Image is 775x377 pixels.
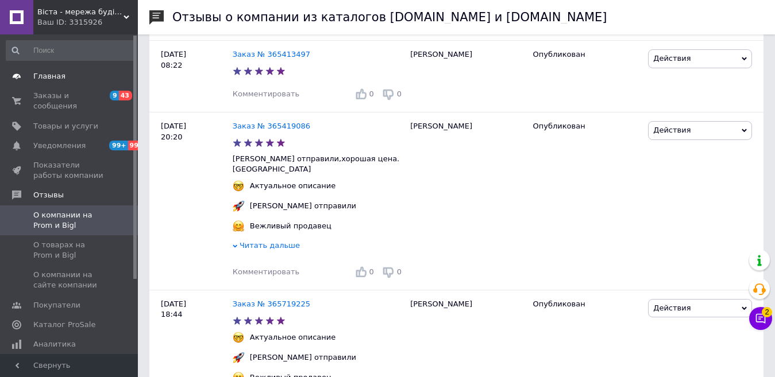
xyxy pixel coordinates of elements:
[247,332,339,343] div: Актуальное описание
[33,160,106,181] span: Показатели работы компании
[119,91,132,100] span: 43
[109,141,128,150] span: 99+
[533,121,640,131] div: Опубликован
[233,300,310,308] a: Заказ № 365719225
[233,154,404,174] p: [PERSON_NAME] отправили,хорошая цена. [GEOGRAPHIC_DATA]
[37,17,138,28] div: Ваш ID: 3315926
[33,270,106,290] span: О компании на сайте компании
[37,7,124,17] span: Віста - мережа будівельно-господарчих маркетів
[33,320,95,330] span: Каталог ProSale
[233,180,244,192] img: :nerd_face:
[404,41,527,112] div: [PERSON_NAME]
[653,54,691,63] span: Действия
[110,91,119,100] span: 9
[233,220,244,232] img: :hugging_face:
[33,91,106,111] span: Заказы и сообщения
[233,267,299,277] div: Комментировать
[233,240,404,254] div: Читать дальше
[397,90,402,98] span: 0
[240,241,300,250] span: Читать дальше
[33,141,86,151] span: Уведомления
[233,267,299,276] span: Комментировать
[247,181,339,191] div: Актуальное описание
[369,90,374,98] span: 0
[533,299,640,309] div: Опубликован
[533,49,640,60] div: Опубликован
[397,267,402,276] span: 0
[749,307,772,330] button: Чат с покупателем2
[149,41,233,112] div: [DATE] 08:22
[128,141,147,150] span: 99+
[369,267,374,276] span: 0
[6,40,136,61] input: Поиск
[247,352,359,363] div: [PERSON_NAME] отправили
[233,90,299,98] span: Комментировать
[172,10,607,24] h1: Отзывы о компании из каталогов [DOMAIN_NAME] и [DOMAIN_NAME]
[149,112,233,290] div: [DATE] 20:20
[247,201,359,211] div: [PERSON_NAME] отправили
[33,190,64,200] span: Отзывы
[33,339,76,349] span: Аналитика
[33,121,98,131] span: Товары и услуги
[762,307,772,317] span: 2
[653,126,691,134] span: Действия
[233,89,299,99] div: Комментировать
[247,221,334,231] div: Вежливый продавец
[233,122,310,130] a: Заказ № 365419086
[233,50,310,59] a: Заказ № 365413497
[653,304,691,312] span: Действия
[33,300,80,310] span: Покупатели
[404,112,527,290] div: [PERSON_NAME]
[233,200,244,212] img: :rocket:
[33,71,65,81] span: Главная
[33,210,106,231] span: О компании на Prom и Bigl
[33,240,106,261] span: О товарах на Prom и Bigl
[233,332,244,343] img: :nerd_face:
[233,352,244,363] img: :rocket:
